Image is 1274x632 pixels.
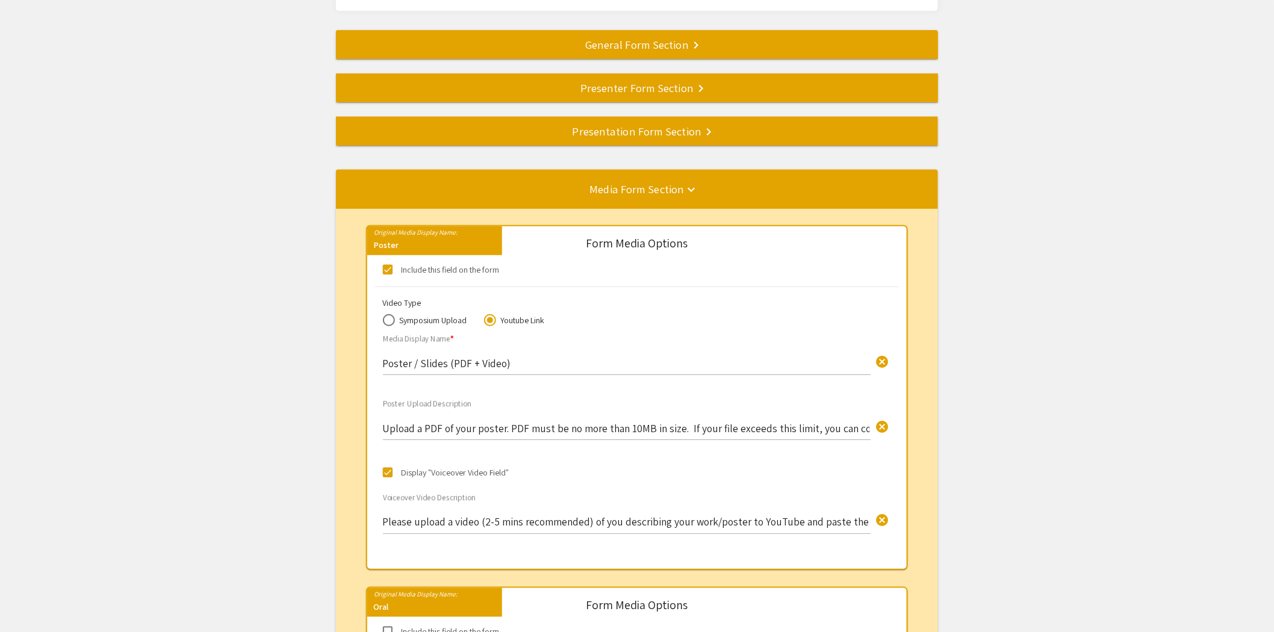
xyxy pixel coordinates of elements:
[586,598,688,612] h5: Form Media Options
[336,30,938,59] mat-expansion-panel-header: General Form Section
[367,601,502,617] div: Oral
[367,225,458,237] mat-label: Original Media Display Name:
[586,236,688,250] h5: Form Media Options
[336,181,938,197] div: Media Form Section
[402,465,509,480] span: Display "Voiceover Video Field"
[9,578,51,623] iframe: Chat
[336,117,938,146] mat-expansion-panel-header: Presentation Form Section
[870,349,894,373] button: Clear
[336,79,938,96] div: Presenter Form Section
[336,123,938,140] div: Presentation Form Section
[496,314,545,326] span: Youtube Link
[701,125,716,139] mat-icon: keyboard_arrow_right
[694,81,708,96] mat-icon: keyboard_arrow_right
[336,170,938,208] mat-expansion-panel-header: Media Form Section
[383,356,871,370] input: Display name
[336,36,938,53] div: General Form Section
[870,507,894,531] button: Clear
[367,587,458,599] mat-label: Original Media Display Name:
[383,515,871,528] input: Description
[395,314,467,326] span: Symposium Upload
[870,414,894,438] button: Clear
[875,513,889,527] span: cancel
[383,297,421,308] mat-label: Video Type
[875,355,889,369] span: cancel
[875,420,889,434] span: cancel
[689,38,703,52] mat-icon: keyboard_arrow_right
[367,239,502,255] div: Poster
[684,182,698,197] mat-icon: keyboard_arrow_down
[402,262,500,277] span: Include this field on the form
[336,73,938,102] mat-expansion-panel-header: Presenter Form Section
[383,421,871,435] input: Description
